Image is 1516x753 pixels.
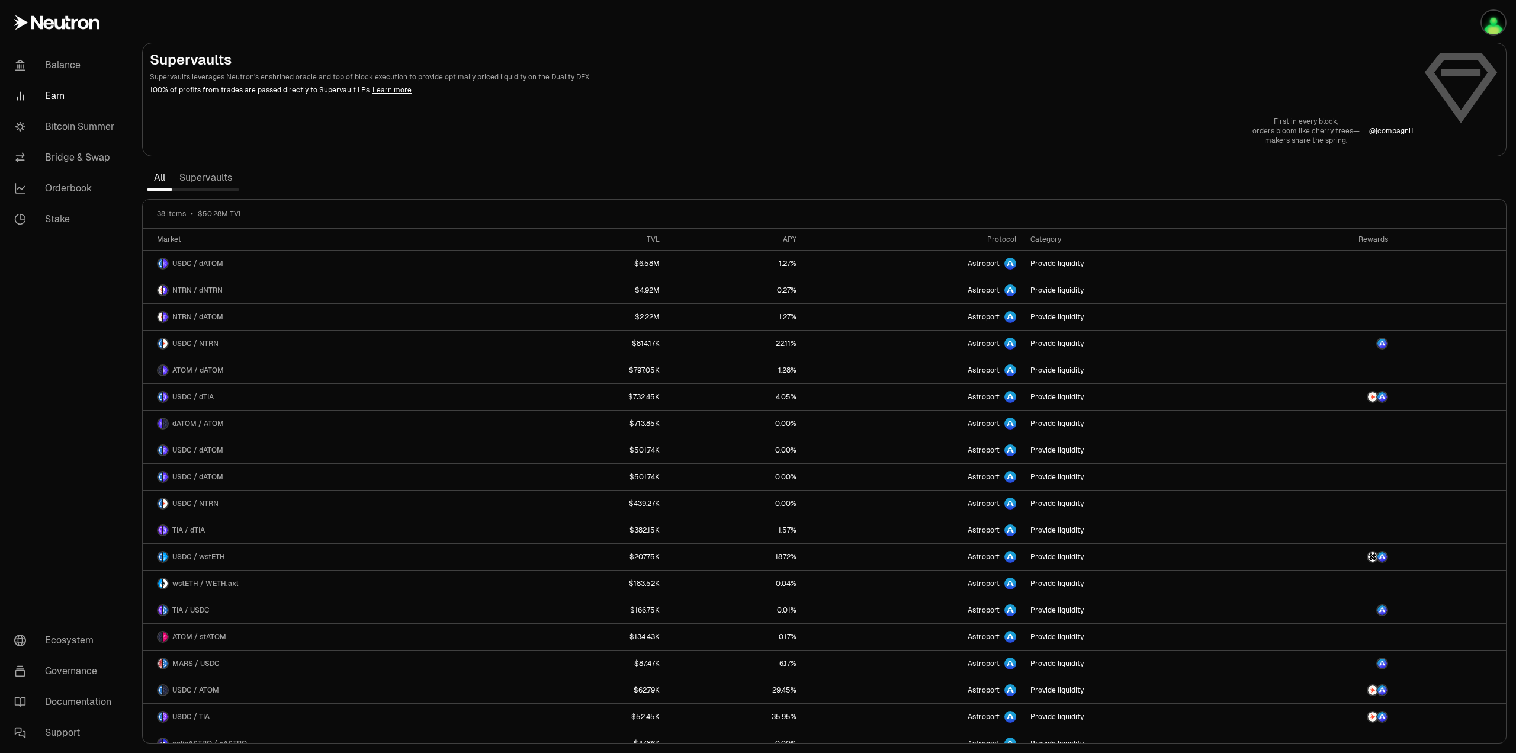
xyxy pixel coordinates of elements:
[163,632,168,642] img: stATOM Logo
[163,526,168,535] img: dTIA Logo
[1030,235,1242,244] div: Category
[143,464,515,490] a: USDC LogodATOM LogoUSDC / dATOM
[968,259,1000,268] span: Astroport
[667,677,804,703] a: 29.45%
[515,624,667,650] a: $134.43K
[667,277,804,303] a: 0.27%
[804,331,1023,357] a: Astroport
[515,544,667,570] a: $207.75K
[1377,659,1387,668] img: ASTRO Logo
[163,259,168,268] img: dATOM Logo
[1482,11,1505,34] img: Ledger
[1252,117,1360,126] p: First in every block,
[157,209,186,219] span: 38 items
[163,286,168,295] img: dNTRN Logo
[1023,491,1249,517] a: Provide liquidity
[804,651,1023,677] a: Astroport
[515,357,667,383] a: $797.05K
[158,472,162,482] img: USDC Logo
[1249,704,1395,730] a: NTRN LogoASTRO Logo
[667,491,804,517] a: 0.00%
[143,704,515,730] a: USDC LogoTIA LogoUSDC / TIA
[1377,552,1387,562] img: ASTRO Logo
[1023,597,1249,623] a: Provide liquidity
[1368,392,1377,402] img: NTRN Logo
[5,81,128,111] a: Earn
[667,571,804,597] a: 0.04%
[515,251,667,277] a: $6.58M
[143,544,515,570] a: USDC LogowstETH LogoUSDC / wstETH
[5,625,128,656] a: Ecosystem
[1252,136,1360,145] p: makers share the spring.
[674,235,796,244] div: APY
[1377,339,1387,348] img: ASTRO Logo
[667,251,804,277] a: 1.27%
[804,411,1023,437] a: Astroport
[143,251,515,277] a: USDC LogodATOM LogoUSDC / dATOM
[150,50,1414,69] h2: Supervaults
[172,286,223,295] span: NTRN / dNTRN
[1369,126,1414,136] a: @jcompagni1
[667,544,804,570] a: 18.72%
[172,659,220,668] span: MARS / USDC
[667,331,804,357] a: 22.11%
[804,624,1023,650] a: Astroport
[172,605,210,615] span: TIA / USDC
[515,677,667,703] a: $62.79K
[158,446,162,455] img: USDC Logo
[515,411,667,437] a: $713.85K
[968,472,1000,482] span: Astroport
[158,685,162,695] img: USDC Logo
[968,366,1000,375] span: Astroport
[158,499,162,508] img: USDC Logo
[667,304,804,330] a: 1.27%
[968,579,1000,588] span: Astroport
[163,499,168,508] img: NTRN Logo
[143,304,515,330] a: NTRN LogodATOM LogoNTRN / dATOM
[158,659,162,668] img: MARS Logo
[804,277,1023,303] a: Astroport
[1023,384,1249,410] a: Provide liquidity
[172,739,247,748] span: eclipASTRO / xASTRO
[515,491,667,517] a: $439.27K
[1377,605,1387,615] img: ASTRO Logo
[158,605,162,615] img: TIA Logo
[5,50,128,81] a: Balance
[804,544,1023,570] a: Astroport
[1256,235,1388,244] div: Rewards
[5,204,128,235] a: Stake
[172,712,210,722] span: USDC / TIA
[515,651,667,677] a: $87.47K
[1249,597,1395,623] a: ASTRO Logo
[1023,251,1249,277] a: Provide liquidity
[163,339,168,348] img: NTRN Logo
[1249,544,1395,570] a: AXL LogoASTRO Logo
[198,209,243,219] span: $50.28M TVL
[968,526,1000,535] span: Astroport
[143,517,515,543] a: TIA LogodTIA LogoTIA / dTIA
[667,597,804,623] a: 0.01%
[143,277,515,303] a: NTRN LogodNTRN LogoNTRN / dNTRN
[147,166,172,190] a: All
[158,286,162,295] img: NTRN Logo
[1023,411,1249,437] a: Provide liquidity
[158,312,162,322] img: NTRN Logo
[968,552,1000,562] span: Astroport
[804,251,1023,277] a: Astroport
[172,499,219,508] span: USDC / NTRN
[1249,384,1395,410] a: NTRN LogoASTRO Logo
[163,685,168,695] img: ATOM Logo
[143,411,515,437] a: dATOM LogoATOM LogodATOM / ATOM
[1377,712,1387,722] img: ASTRO Logo
[1377,392,1387,402] img: ASTRO Logo
[172,392,214,402] span: USDC / dTIA
[172,552,225,562] span: USDC / wstETH
[5,656,128,687] a: Governance
[968,685,1000,695] span: Astroport
[172,446,223,455] span: USDC / dATOM
[804,464,1023,490] a: Astroport
[1368,685,1377,695] img: NTRN Logo
[158,552,162,562] img: USDC Logo
[1023,277,1249,303] a: Provide liquidity
[158,419,162,428] img: dATOM Logo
